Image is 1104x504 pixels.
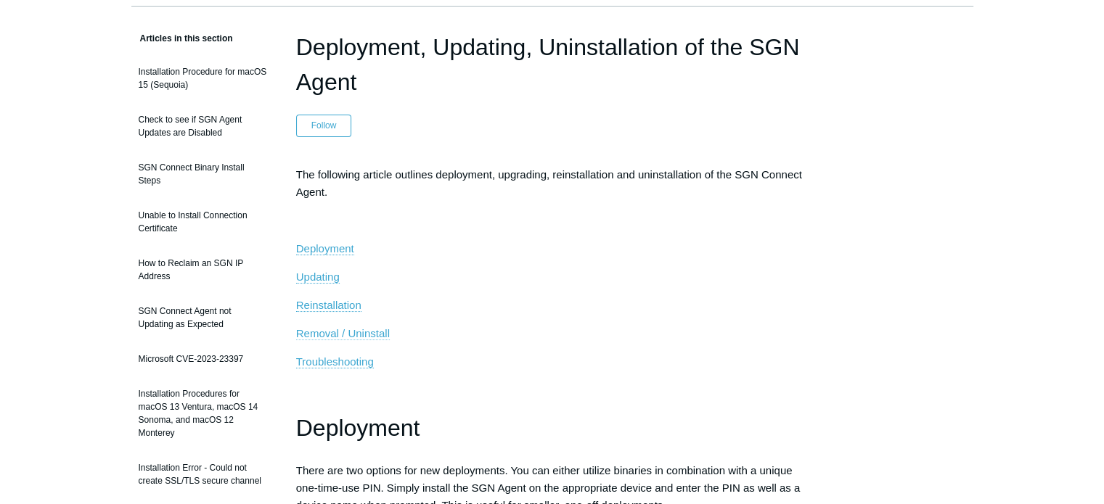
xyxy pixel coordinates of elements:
a: Reinstallation [296,299,361,312]
span: The following article outlines deployment, upgrading, reinstallation and uninstallation of the SG... [296,168,802,198]
a: Check to see if SGN Agent Updates are Disabled [131,106,274,146]
h1: Deployment, Updating, Uninstallation of the SGN Agent [296,30,809,99]
span: Reinstallation [296,299,361,311]
a: SGN Connect Agent not Updating as Expected [131,297,274,338]
span: Updating [296,270,340,283]
a: Removal / Uninstall [296,327,390,340]
a: Troubleshooting [296,355,374,368]
a: SGN Connect Binary Install Steps [131,154,274,194]
a: How to Reclaim an SGN IP Address [131,249,274,290]
span: Troubleshooting [296,355,374,368]
a: Installation Procedures for macOS 13 Ventura, macOS 14 Sonoma, and macOS 12 Monterey [131,380,274,447]
a: Updating [296,270,340,284]
a: Deployment [296,242,354,255]
a: Installation Procedure for macOS 15 (Sequoia) [131,58,274,99]
span: Articles in this section [131,33,233,44]
a: Unable to Install Connection Certificate [131,202,274,242]
button: Follow Article [296,115,352,136]
span: Deployment [296,415,420,441]
a: Microsoft CVE-2023-23397 [131,345,274,373]
a: Installation Error - Could not create SSL/TLS secure channel [131,454,274,495]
